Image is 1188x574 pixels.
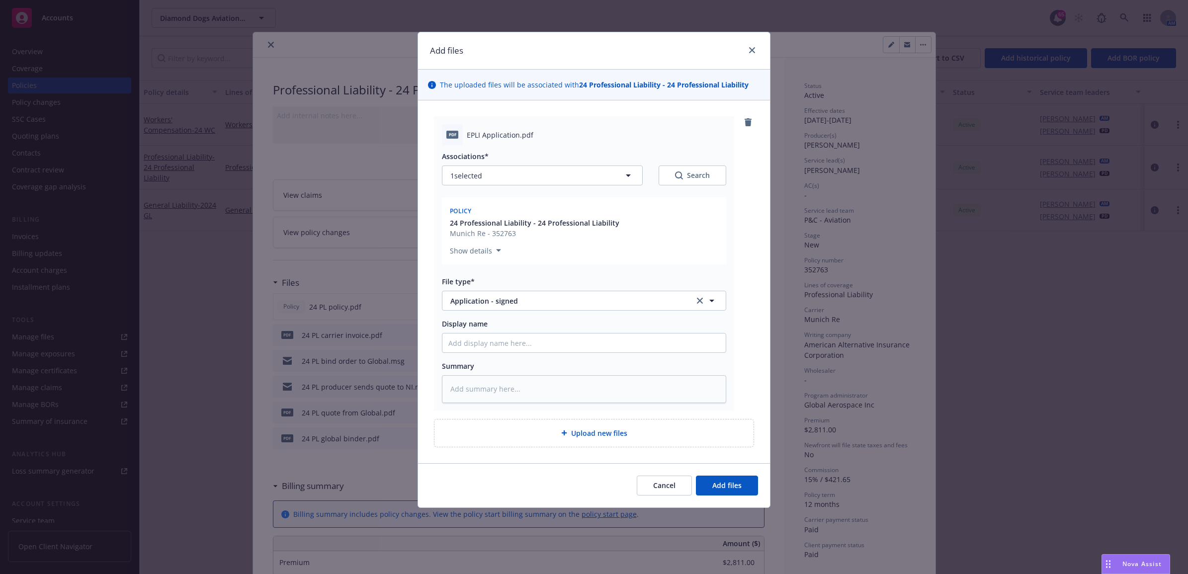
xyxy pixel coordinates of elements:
input: Add display name here... [442,333,726,352]
button: Nova Assist [1102,554,1170,574]
a: clear selection [694,295,706,307]
span: Application - signed [450,296,680,306]
div: Upload new files [434,419,754,447]
span: Display name [442,319,488,328]
span: Nova Assist [1122,560,1162,568]
span: Upload new files [571,428,627,438]
span: Summary [442,361,474,371]
button: Application - signedclear selection [442,291,726,311]
div: Drag to move [1102,555,1114,574]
